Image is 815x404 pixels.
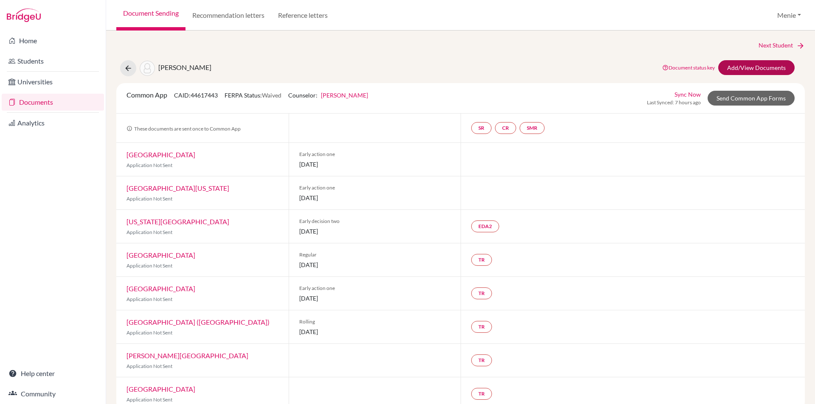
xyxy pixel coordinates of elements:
span: Rolling [299,318,451,326]
a: SR [471,122,492,134]
span: Counselor: [288,92,368,99]
a: [GEOGRAPHIC_DATA] [126,251,195,259]
span: Early action one [299,284,451,292]
span: Early action one [299,184,451,192]
span: Application Not Sent [126,229,172,235]
span: Application Not Sent [126,262,172,269]
span: Regular [299,251,451,259]
a: [PERSON_NAME] [321,92,368,99]
a: [GEOGRAPHIC_DATA][US_STATE] [126,184,229,192]
a: TR [471,354,492,366]
span: Application Not Sent [126,363,172,369]
a: EDA2 [471,220,499,232]
a: TR [471,287,492,299]
a: [PERSON_NAME][GEOGRAPHIC_DATA] [126,351,248,359]
a: [GEOGRAPHIC_DATA] [126,284,195,293]
a: TR [471,388,492,400]
button: Menie [773,7,805,23]
span: [DATE] [299,327,451,336]
a: Community [2,385,104,402]
span: [DATE] [299,227,451,236]
a: [US_STATE][GEOGRAPHIC_DATA] [126,217,229,226]
span: Waived [262,92,281,99]
span: FERPA Status: [225,92,281,99]
a: Documents [2,94,104,111]
span: [DATE] [299,193,451,202]
span: Application Not Sent [126,195,172,202]
a: TR [471,254,492,266]
a: Sync Now [674,90,701,99]
a: TR [471,321,492,333]
a: Add/View Documents [718,60,795,75]
span: Common App [126,91,167,99]
a: Document status key [662,64,715,71]
span: [DATE] [299,294,451,303]
span: [DATE] [299,160,451,169]
a: Analytics [2,114,104,131]
span: Last Synced: 7 hours ago [647,99,701,106]
a: Send Common App Forms [708,91,795,106]
span: Application Not Sent [126,162,172,168]
span: [DATE] [299,260,451,269]
span: Early action one [299,150,451,158]
a: CR [495,122,516,134]
a: Help center [2,365,104,382]
span: [PERSON_NAME] [158,63,211,71]
span: Application Not Sent [126,329,172,336]
a: SMR [520,122,545,134]
a: [GEOGRAPHIC_DATA] [126,385,195,393]
span: Early decision two [299,217,451,225]
span: Application Not Sent [126,396,172,403]
a: Home [2,32,104,49]
img: Bridge-U [7,8,41,22]
a: Students [2,53,104,70]
span: CAID: 44617443 [174,92,218,99]
a: [GEOGRAPHIC_DATA] [126,150,195,159]
a: [GEOGRAPHIC_DATA] ([GEOGRAPHIC_DATA]) [126,318,270,326]
a: Next Student [759,41,805,50]
span: Application Not Sent [126,296,172,302]
span: These documents are sent once to Common App [126,125,241,132]
a: Universities [2,73,104,90]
